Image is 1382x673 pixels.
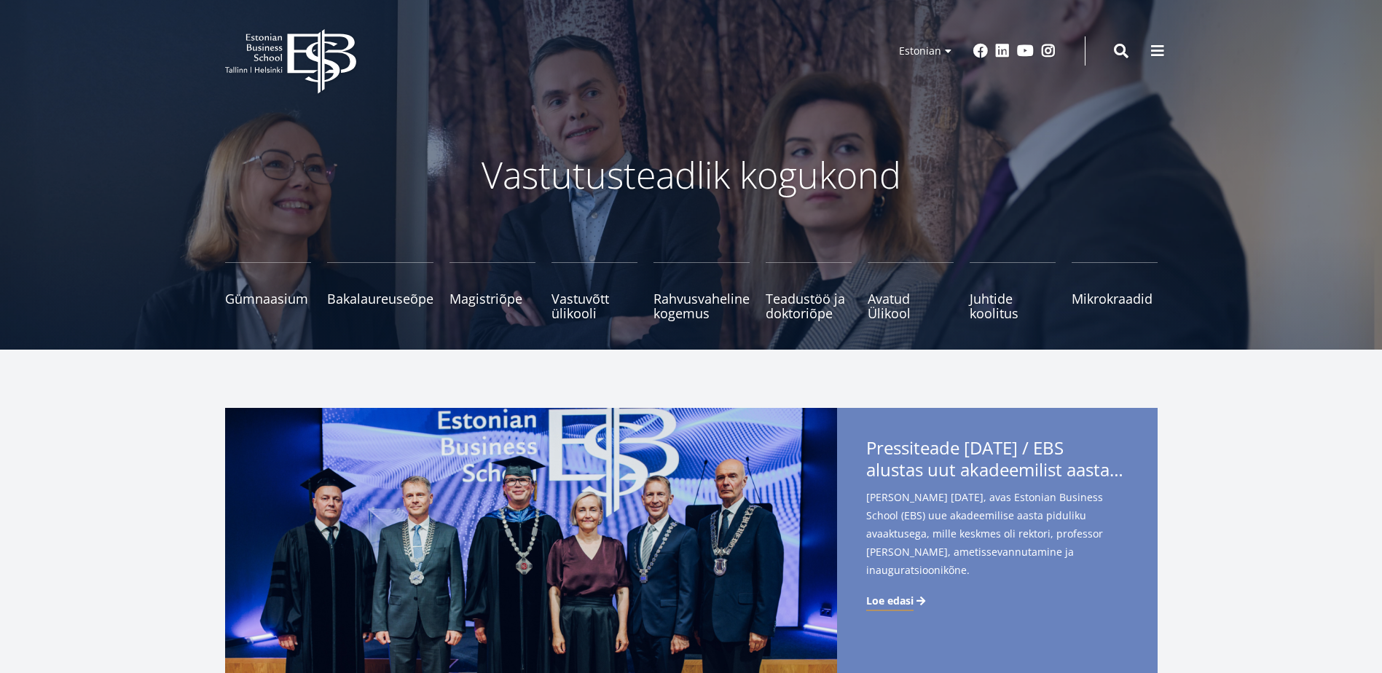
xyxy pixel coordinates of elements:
[970,291,1056,320] span: Juhtide koolitus
[766,262,852,320] a: Teadustöö ja doktoriõpe
[225,262,311,320] a: Gümnaasium
[868,262,954,320] a: Avatud Ülikool
[970,262,1056,320] a: Juhtide koolitus
[866,594,914,608] span: Loe edasi
[449,291,535,306] span: Magistriõpe
[305,153,1077,197] p: Vastutusteadlik kogukond
[653,291,750,320] span: Rahvusvaheline kogemus
[995,44,1010,58] a: Linkedin
[1041,44,1056,58] a: Instagram
[866,594,928,608] a: Loe edasi
[551,262,637,320] a: Vastuvõtt ülikooli
[1017,44,1034,58] a: Youtube
[1072,262,1158,320] a: Mikrokraadid
[653,262,750,320] a: Rahvusvaheline kogemus
[449,262,535,320] a: Magistriõpe
[551,291,637,320] span: Vastuvõtt ülikooli
[866,488,1128,602] span: [PERSON_NAME] [DATE], avas Estonian Business School (EBS) uue akadeemilise aasta piduliku avaaktu...
[327,291,433,306] span: Bakalaureuseõpe
[225,291,311,306] span: Gümnaasium
[973,44,988,58] a: Facebook
[866,459,1128,481] span: alustas uut akadeemilist aastat rektor [PERSON_NAME] ametissevannutamisega - teise ametiaja keskm...
[766,291,852,320] span: Teadustöö ja doktoriõpe
[1072,291,1158,306] span: Mikrokraadid
[868,291,954,320] span: Avatud Ülikool
[866,437,1128,485] span: Pressiteade [DATE] / EBS
[327,262,433,320] a: Bakalaureuseõpe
